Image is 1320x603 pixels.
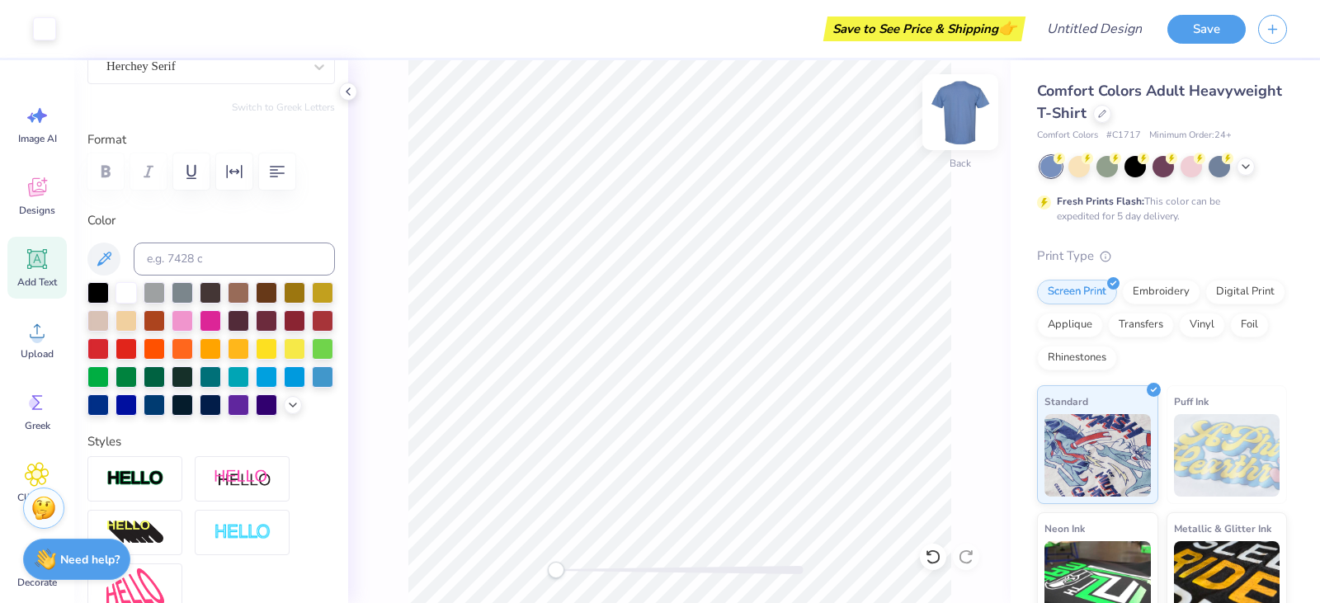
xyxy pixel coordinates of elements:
[1037,247,1287,266] div: Print Type
[18,132,57,145] span: Image AI
[134,243,335,276] input: e.g. 7428 c
[998,18,1016,38] span: 👉
[827,16,1021,41] div: Save to See Price & Shipping
[1044,414,1151,497] img: Standard
[87,432,121,451] label: Styles
[1044,520,1085,537] span: Neon Ink
[1122,280,1200,304] div: Embroidery
[17,576,57,589] span: Decorate
[1037,81,1282,123] span: Comfort Colors Adult Heavyweight T-Shirt
[548,562,564,578] div: Accessibility label
[21,347,54,360] span: Upload
[1057,195,1144,208] strong: Fresh Prints Flash:
[1174,414,1280,497] img: Puff Ink
[10,491,64,517] span: Clipart & logos
[87,130,335,149] label: Format
[1205,280,1285,304] div: Digital Print
[1037,346,1117,370] div: Rhinestones
[19,204,55,217] span: Designs
[1167,15,1246,44] button: Save
[214,523,271,542] img: Negative Space
[106,520,164,546] img: 3D Illusion
[1149,129,1232,143] span: Minimum Order: 24 +
[1174,393,1209,410] span: Puff Ink
[87,211,335,230] label: Color
[1230,313,1269,337] div: Foil
[1057,194,1260,224] div: This color can be expedited for 5 day delivery.
[106,469,164,488] img: Stroke
[1044,393,1088,410] span: Standard
[1179,313,1225,337] div: Vinyl
[214,469,271,489] img: Shadow
[950,156,971,171] div: Back
[17,276,57,289] span: Add Text
[25,419,50,432] span: Greek
[1106,129,1141,143] span: # C1717
[927,79,993,145] img: Back
[1108,313,1174,337] div: Transfers
[1174,520,1271,537] span: Metallic & Glitter Ink
[1037,280,1117,304] div: Screen Print
[1037,313,1103,337] div: Applique
[1034,12,1155,45] input: Untitled Design
[60,552,120,568] strong: Need help?
[232,101,335,114] button: Switch to Greek Letters
[1037,129,1098,143] span: Comfort Colors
